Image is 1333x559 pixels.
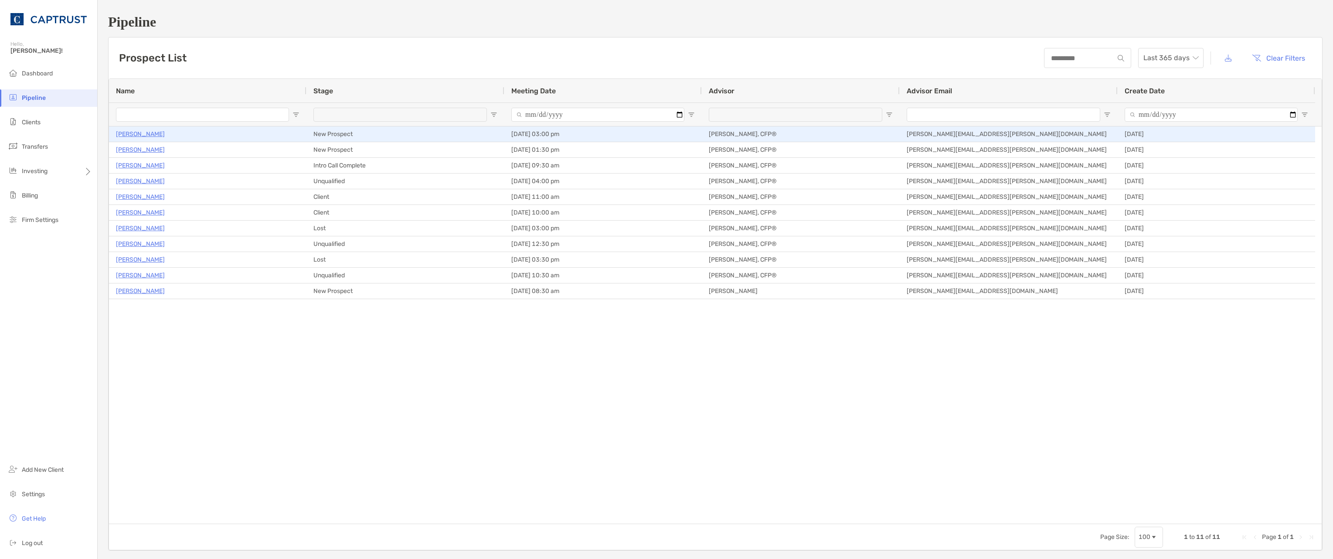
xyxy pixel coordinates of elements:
span: Pipeline [22,94,46,102]
span: Transfers [22,143,48,150]
div: [PERSON_NAME], CFP® [702,221,900,236]
button: Clear Filters [1245,48,1312,68]
div: Client [306,205,504,220]
span: 11 [1212,533,1220,541]
div: Previous Page [1251,534,1258,541]
a: [PERSON_NAME] [116,207,165,218]
div: [PERSON_NAME][EMAIL_ADDRESS][DOMAIN_NAME] [900,283,1118,299]
div: [DATE] [1118,126,1315,142]
span: Clients [22,119,41,126]
button: Open Filter Menu [292,111,299,118]
input: Create Date Filter Input [1125,108,1298,122]
img: CAPTRUST Logo [10,3,87,35]
div: [PERSON_NAME], CFP® [702,236,900,252]
span: Last 365 days [1143,48,1198,68]
div: [PERSON_NAME], CFP® [702,126,900,142]
a: [PERSON_NAME] [116,160,165,171]
div: [PERSON_NAME], CFP® [702,189,900,205]
a: [PERSON_NAME] [116,129,165,140]
div: [DATE] [1118,236,1315,252]
a: [PERSON_NAME] [116,286,165,297]
div: [DATE] 09:30 am [504,158,702,173]
div: [PERSON_NAME][EMAIL_ADDRESS][PERSON_NAME][DOMAIN_NAME] [900,126,1118,142]
img: settings icon [8,488,18,499]
div: Unqualified [306,236,504,252]
div: [DATE] 03:00 pm [504,221,702,236]
button: Open Filter Menu [886,111,893,118]
div: 100 [1139,533,1150,541]
span: Create Date [1125,87,1165,95]
div: [DATE] 10:00 am [504,205,702,220]
input: Meeting Date Filter Input [511,108,684,122]
img: transfers icon [8,141,18,151]
div: Next Page [1297,534,1304,541]
div: Lost [306,221,504,236]
span: of [1283,533,1289,541]
div: [DATE] [1118,174,1315,189]
div: Unqualified [306,268,504,283]
span: 11 [1196,533,1204,541]
span: [PERSON_NAME]! [10,47,92,55]
span: Name [116,87,135,95]
span: Billing [22,192,38,199]
div: [PERSON_NAME][EMAIL_ADDRESS][PERSON_NAME][DOMAIN_NAME] [900,142,1118,157]
span: of [1205,533,1211,541]
div: [DATE] [1118,142,1315,157]
span: to [1189,533,1195,541]
div: Lost [306,252,504,267]
div: [PERSON_NAME], CFP® [702,205,900,220]
div: [PERSON_NAME], CFP® [702,252,900,267]
div: [DATE] 03:30 pm [504,252,702,267]
div: [PERSON_NAME][EMAIL_ADDRESS][PERSON_NAME][DOMAIN_NAME] [900,205,1118,220]
div: [DATE] [1118,205,1315,220]
img: clients icon [8,116,18,127]
div: [DATE] [1118,189,1315,205]
span: Settings [22,491,45,498]
button: Open Filter Menu [688,111,695,118]
span: Firm Settings [22,216,58,224]
div: [DATE] [1118,283,1315,299]
a: [PERSON_NAME] [116,144,165,155]
img: firm-settings icon [8,214,18,225]
span: Meeting Date [511,87,556,95]
a: [PERSON_NAME] [116,223,165,234]
img: add_new_client icon [8,464,18,474]
img: logout icon [8,537,18,548]
div: [DATE] 08:30 am [504,283,702,299]
a: [PERSON_NAME] [116,176,165,187]
span: Add New Client [22,466,64,474]
img: billing icon [8,190,18,200]
div: First Page [1241,534,1248,541]
div: [PERSON_NAME][EMAIL_ADDRESS][PERSON_NAME][DOMAIN_NAME] [900,221,1118,236]
img: pipeline icon [8,92,18,102]
div: [DATE] 12:30 pm [504,236,702,252]
a: [PERSON_NAME] [116,191,165,202]
div: [PERSON_NAME][EMAIL_ADDRESS][PERSON_NAME][DOMAIN_NAME] [900,189,1118,205]
div: [DATE] 10:30 am [504,268,702,283]
img: dashboard icon [8,68,18,78]
div: [DATE] 01:30 pm [504,142,702,157]
div: New Prospect [306,142,504,157]
button: Open Filter Menu [1301,111,1308,118]
span: 1 [1290,533,1294,541]
img: get-help icon [8,513,18,523]
span: 1 [1184,533,1188,541]
div: Last Page [1308,534,1315,541]
span: Investing [22,167,48,175]
a: [PERSON_NAME] [116,270,165,281]
span: Advisor [709,87,735,95]
span: 1 [1278,533,1282,541]
div: [PERSON_NAME][EMAIL_ADDRESS][PERSON_NAME][DOMAIN_NAME] [900,252,1118,267]
p: [PERSON_NAME] [116,254,165,265]
div: [PERSON_NAME], CFP® [702,268,900,283]
div: [DATE] [1118,252,1315,267]
span: Page [1262,533,1276,541]
div: Client [306,189,504,205]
